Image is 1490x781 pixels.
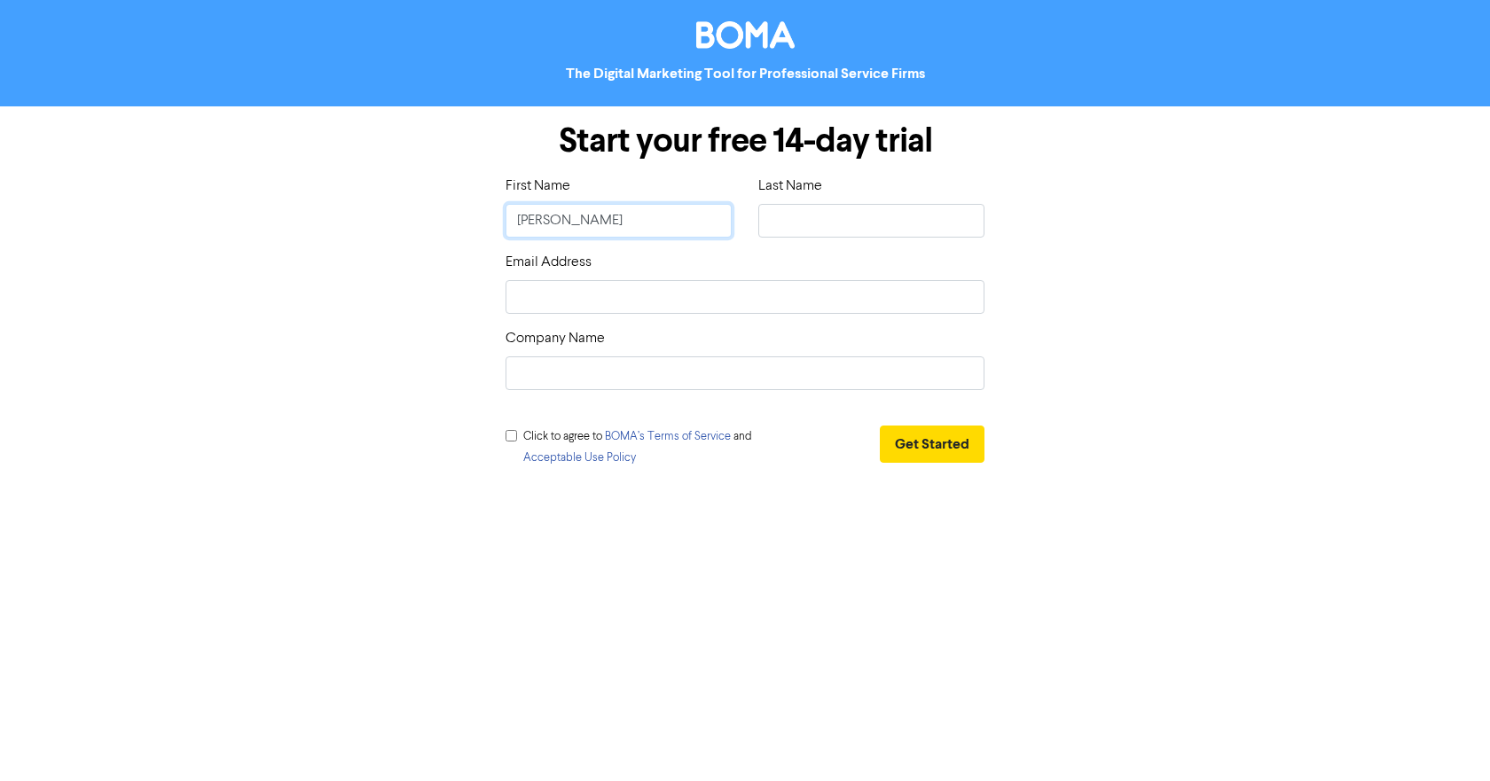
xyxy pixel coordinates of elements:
[506,328,605,349] label: Company Name
[880,426,984,463] button: Get Started
[523,431,752,464] span: Click to agree to and
[758,176,822,197] label: Last Name
[605,431,731,442] a: BOMA’s Terms of Service
[1267,590,1490,781] iframe: Chat Widget
[506,252,592,273] label: Email Address
[506,176,570,197] label: First Name
[506,121,984,161] h1: Start your free 14-day trial
[566,65,925,82] strong: The Digital Marketing Tool for Professional Service Firms
[523,452,636,464] a: Acceptable Use Policy
[696,21,795,49] img: BOMA Logo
